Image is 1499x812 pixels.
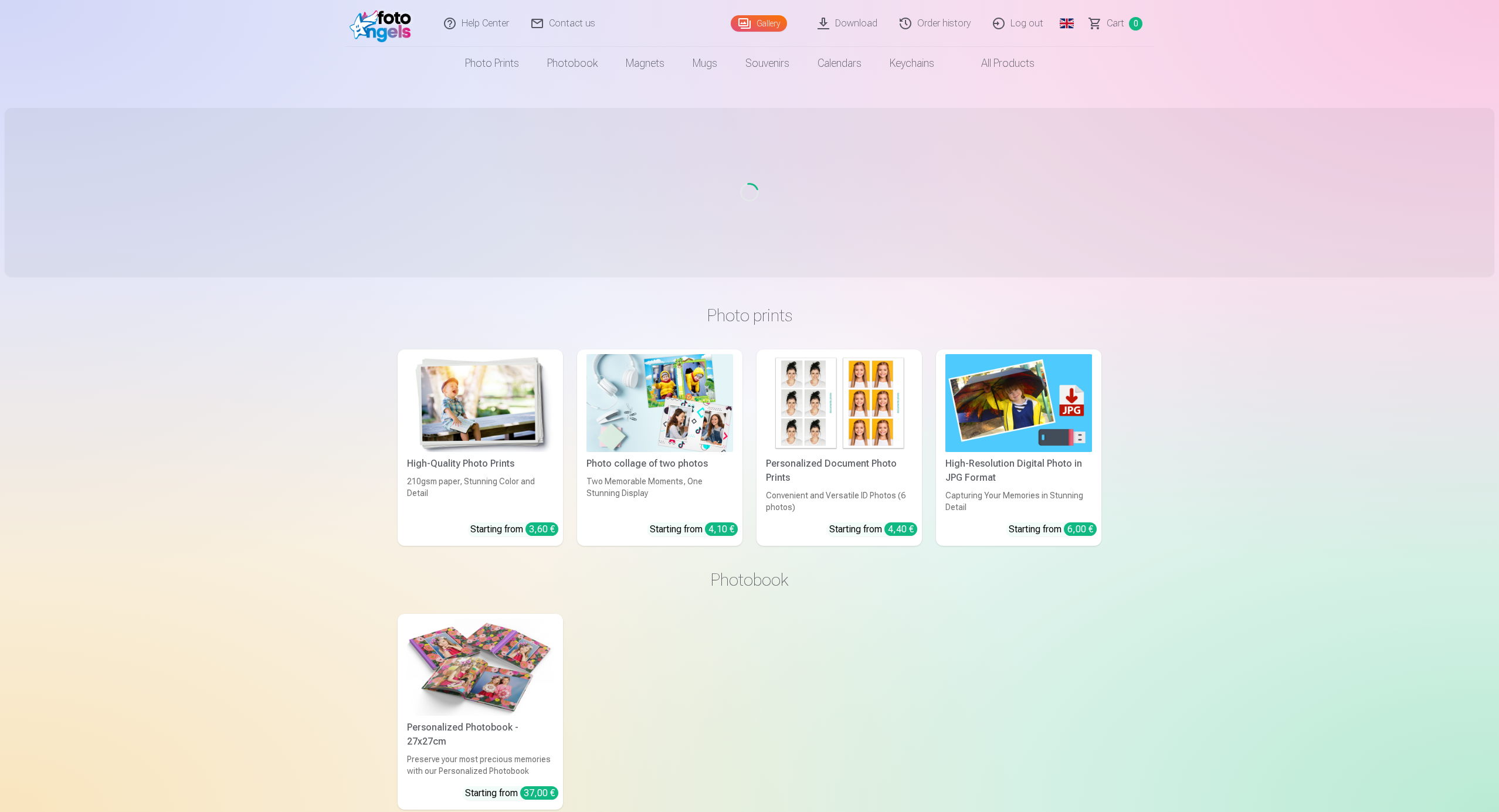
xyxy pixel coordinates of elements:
[1129,17,1142,30] span: 0
[470,522,558,536] div: Starting from
[402,475,558,513] div: 210gsm paper, Stunning Color and Detail
[407,619,554,716] img: Personalized Photobook - 27x27cm
[829,522,917,536] div: Starting from
[948,47,1049,80] a: All products
[731,15,787,32] a: Gallery
[803,47,876,80] a: Calendars
[582,475,738,513] div: Two Memorable Moments, One Stunning Display
[451,47,533,80] a: Photo prints
[407,305,1092,326] h3: Photo prints
[402,457,558,471] div: High-Quality Photo Prints
[945,354,1092,452] img: High-Resolution Digital Photo in JPG Format
[533,47,612,80] a: Photobook
[577,349,742,546] a: Photo collage of two photosPhoto collage of two photosTwo Memorable Moments, One Stunning Display...
[761,490,917,513] div: Convenient and Versatile ID Photos (6 photos)
[402,721,558,749] div: Personalized Photobook - 27x27cm
[731,47,803,80] a: Souvenirs
[586,354,733,452] img: Photo collage of two photos
[402,753,558,777] div: Preserve your most precious memories with our Personalized Photobook
[407,354,554,452] img: High-Quality Photo Prints
[884,522,917,536] div: 4,40 €
[679,47,731,80] a: Mugs
[1064,522,1097,536] div: 6,00 €
[582,457,738,471] div: Photo collage of two photos
[525,522,558,536] div: 3,60 €
[350,5,417,42] img: /fa1
[705,522,738,536] div: 4,10 €
[520,786,558,800] div: 37,00 €
[876,47,948,80] a: Keychains
[936,349,1101,546] a: High-Resolution Digital Photo in JPG FormatHigh-Resolution Digital Photo in JPG FormatCapturing Y...
[407,569,1092,590] h3: Photobook
[398,349,563,546] a: High-Quality Photo PrintsHigh-Quality Photo Prints210gsm paper, Stunning Color and DetailStarting...
[650,522,738,536] div: Starting from
[612,47,679,80] a: Magnets
[941,457,1097,485] div: High-Resolution Digital Photo in JPG Format
[757,349,922,546] a: Personalized Document Photo PrintsPersonalized Document Photo PrintsConvenient and Versatile ID P...
[761,457,917,485] div: Personalized Document Photo Prints
[766,354,913,452] img: Personalized Document Photo Prints
[465,786,558,800] div: Starting from
[1107,16,1124,30] span: Сart
[398,614,563,810] a: Personalized Photobook - 27x27cmPersonalized Photobook - 27x27cmPreserve your most precious memor...
[941,490,1097,513] div: Capturing Your Memories in Stunning Detail
[1009,522,1097,536] div: Starting from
